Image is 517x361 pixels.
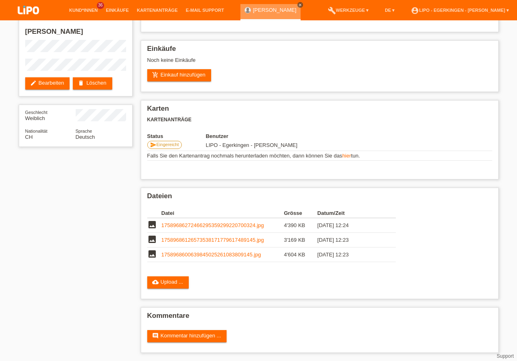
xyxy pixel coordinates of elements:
span: 36 [97,2,104,9]
a: deleteLöschen [73,77,112,90]
span: Sprache [76,129,92,133]
h2: [PERSON_NAME] [25,28,126,40]
td: [DATE] 12:23 [317,247,384,262]
a: close [297,2,303,8]
i: account_circle [411,7,419,15]
h2: Karten [147,105,492,117]
a: add_shopping_cartEinkauf hinzufügen [147,69,212,81]
td: 4'604 KB [284,247,317,262]
td: Falls Sie den Kartenantrag nochmals herunterladen möchten, dann können Sie das tun. [147,151,492,161]
i: image [147,249,157,259]
span: Deutsch [76,134,95,140]
a: editBearbeiten [25,77,70,90]
td: [DATE] 12:23 [317,233,384,247]
a: Einkäufe [102,8,133,13]
a: 17589686272466295359299220700324.jpg [161,222,264,228]
i: close [298,3,302,7]
th: Status [147,133,206,139]
div: Weiblich [25,109,76,121]
a: Kartenanträge [133,8,182,13]
a: LIPO pay [8,17,49,23]
a: Kund*innen [65,8,102,13]
a: hier [342,153,351,159]
a: E-Mail Support [182,8,228,13]
h2: Einkäufe [147,45,492,57]
i: image [147,234,157,244]
i: build [328,7,336,15]
a: buildWerkzeuge ▾ [324,8,373,13]
td: [DATE] 12:24 [317,218,384,233]
th: Grösse [284,208,317,218]
a: [PERSON_NAME] [253,7,297,13]
i: edit [30,80,37,86]
th: Benutzer [206,133,344,139]
h2: Kommentare [147,312,492,324]
a: DE ▾ [381,8,399,13]
i: comment [152,333,159,339]
th: Datei [161,208,284,218]
i: delete [78,80,84,86]
th: Datum/Zeit [317,208,384,218]
div: Noch keine Einkäufe [147,57,492,69]
span: Schweiz [25,134,33,140]
a: 17589686126573538171779617489145.jpg [161,237,264,243]
i: send [150,142,157,148]
a: commentKommentar hinzufügen ... [147,330,227,342]
td: 4'390 KB [284,218,317,233]
i: add_shopping_cart [152,72,159,78]
h3: Kartenanträge [147,117,492,123]
i: cloud_upload [152,279,159,285]
span: Nationalität [25,129,48,133]
a: account_circleLIPO - Egerkingen - [PERSON_NAME] ▾ [407,8,513,13]
span: Eingereicht [157,142,179,147]
a: Support [497,353,514,359]
span: Geschlecht [25,110,48,115]
i: image [147,220,157,230]
td: 3'169 KB [284,233,317,247]
span: 27.09.2025 [206,142,297,148]
a: cloud_uploadUpload ... [147,276,189,289]
h2: Dateien [147,192,492,204]
a: 1758968600639845025261083809145.jpg [161,252,261,258]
